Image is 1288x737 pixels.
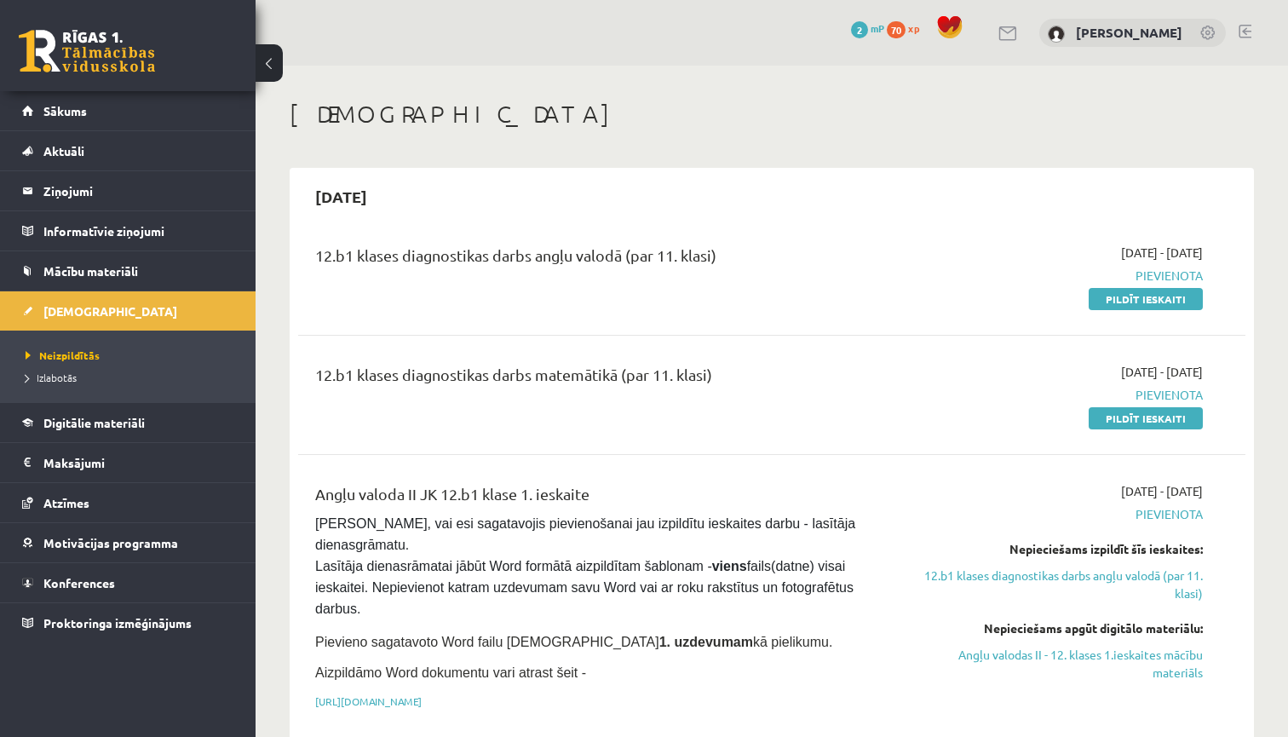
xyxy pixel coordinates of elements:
div: 12.b1 klases diagnostikas darbs angļu valodā (par 11. klasi) [315,244,899,275]
span: Mācību materiāli [43,263,138,279]
a: Izlabotās [26,370,239,385]
span: [DATE] - [DATE] [1121,482,1203,500]
a: Neizpildītās [26,348,239,363]
span: 70 [887,21,906,38]
span: Pievienota [924,386,1203,404]
span: Neizpildītās [26,348,100,362]
span: Pievienota [924,505,1203,523]
a: Informatīvie ziņojumi [22,211,234,250]
a: 12.b1 klases diagnostikas darbs angļu valodā (par 11. klasi) [924,567,1203,602]
a: Konferences [22,563,234,602]
a: 2 mP [851,21,884,35]
div: Nepieciešams izpildīt šīs ieskaites: [924,540,1203,558]
span: xp [908,21,919,35]
span: [DATE] - [DATE] [1121,244,1203,262]
a: Sākums [22,91,234,130]
span: [DATE] - [DATE] [1121,363,1203,381]
span: 2 [851,21,868,38]
a: Angļu valodas II - 12. klases 1.ieskaites mācību materiāls [924,646,1203,682]
span: Aizpildāmo Word dokumentu vari atrast šeit - [315,665,586,680]
span: [DEMOGRAPHIC_DATA] [43,303,177,319]
div: Nepieciešams apgūt digitālo materiālu: [924,619,1203,637]
legend: Informatīvie ziņojumi [43,211,234,250]
span: Konferences [43,575,115,590]
legend: Ziņojumi [43,171,234,210]
legend: Maksājumi [43,443,234,482]
a: Mācību materiāli [22,251,234,291]
a: [DEMOGRAPHIC_DATA] [22,291,234,331]
h1: [DEMOGRAPHIC_DATA] [290,100,1254,129]
span: [PERSON_NAME], vai esi sagatavojis pievienošanai jau izpildītu ieskaites darbu - lasītāja dienasg... [315,516,860,616]
a: Maksājumi [22,443,234,482]
span: Pievienota [924,267,1203,285]
span: Digitālie materiāli [43,415,145,430]
span: mP [871,21,884,35]
span: Atzīmes [43,495,89,510]
a: Ziņojumi [22,171,234,210]
span: Aktuāli [43,143,84,158]
a: Pildīt ieskaiti [1089,407,1203,429]
span: Pievieno sagatavoto Word failu [DEMOGRAPHIC_DATA] kā pielikumu. [315,635,832,649]
img: Patrīcija Bērziņa [1048,26,1065,43]
span: Izlabotās [26,371,77,384]
div: 12.b1 klases diagnostikas darbs matemātikā (par 11. klasi) [315,363,899,394]
a: Digitālie materiāli [22,403,234,442]
a: [PERSON_NAME] [1076,24,1182,41]
a: Pildīt ieskaiti [1089,288,1203,310]
a: Aktuāli [22,131,234,170]
div: Angļu valoda II JK 12.b1 klase 1. ieskaite [315,482,899,514]
a: Motivācijas programma [22,523,234,562]
span: Proktoringa izmēģinājums [43,615,192,630]
a: Atzīmes [22,483,234,522]
span: Motivācijas programma [43,535,178,550]
span: Sākums [43,103,87,118]
strong: viens [712,559,747,573]
a: Proktoringa izmēģinājums [22,603,234,642]
a: Rīgas 1. Tālmācības vidusskola [19,30,155,72]
strong: 1. uzdevumam [659,635,753,649]
a: 70 xp [887,21,928,35]
a: [URL][DOMAIN_NAME] [315,694,422,708]
h2: [DATE] [298,176,384,216]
